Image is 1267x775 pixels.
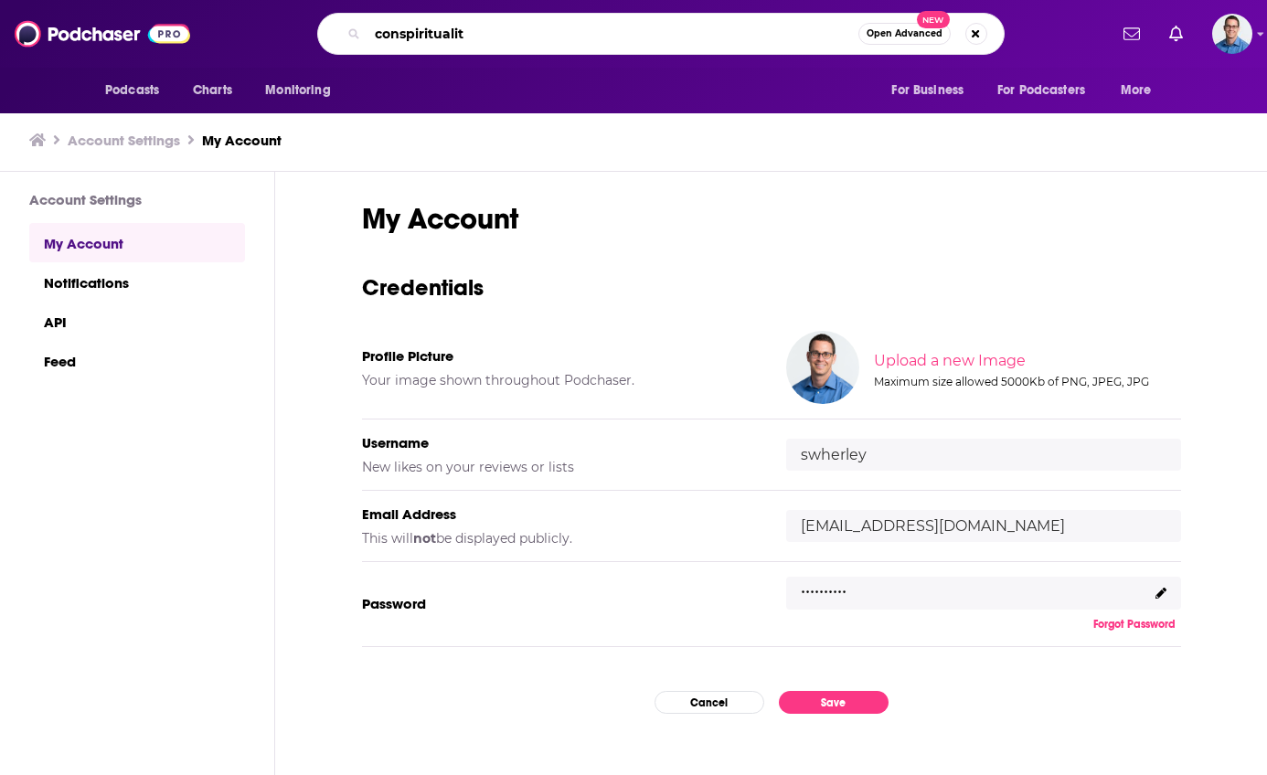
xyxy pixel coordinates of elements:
button: open menu [252,73,354,108]
h3: Account Settings [29,191,245,208]
div: Maximum size allowed 5000Kb of PNG, JPEG, JPG [874,375,1177,388]
span: Charts [193,78,232,103]
h1: My Account [362,201,1181,237]
input: Search podcasts, credits, & more... [367,19,858,48]
button: Cancel [655,691,764,714]
a: My Account [29,223,245,262]
button: Save [779,691,889,714]
button: Forgot Password [1088,617,1181,632]
button: Show profile menu [1212,14,1252,54]
b: not [413,530,436,547]
input: email [786,510,1181,542]
span: Podcasts [105,78,159,103]
a: Show notifications dropdown [1116,18,1147,49]
h3: Credentials [362,273,1181,302]
button: open menu [985,73,1112,108]
a: Charts [181,73,243,108]
h5: Password [362,595,757,612]
a: My Account [202,132,282,149]
img: Your profile image [786,331,859,404]
span: More [1121,78,1152,103]
h5: Username [362,434,757,451]
span: For Podcasters [997,78,1085,103]
h5: Email Address [362,505,757,523]
input: username [786,439,1181,471]
a: Account Settings [68,132,180,149]
h5: This will be displayed publicly. [362,530,757,547]
h5: Your image shown throughout Podchaser. [362,372,757,388]
button: open menu [878,73,986,108]
span: For Business [891,78,964,103]
h5: New likes on your reviews or lists [362,459,757,475]
span: New [917,11,950,28]
h5: Profile Picture [362,347,757,365]
button: Open AdvancedNew [858,23,951,45]
a: API [29,302,245,341]
a: Show notifications dropdown [1162,18,1190,49]
div: Search podcasts, credits, & more... [317,13,1005,55]
span: Open Advanced [867,29,942,38]
span: Monitoring [265,78,330,103]
img: User Profile [1212,14,1252,54]
img: Podchaser - Follow, Share and Rate Podcasts [15,16,190,51]
a: Notifications [29,262,245,302]
span: Logged in as swherley [1212,14,1252,54]
p: .......... [801,572,846,599]
button: open menu [1108,73,1175,108]
button: open menu [92,73,183,108]
a: Feed [29,341,245,380]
